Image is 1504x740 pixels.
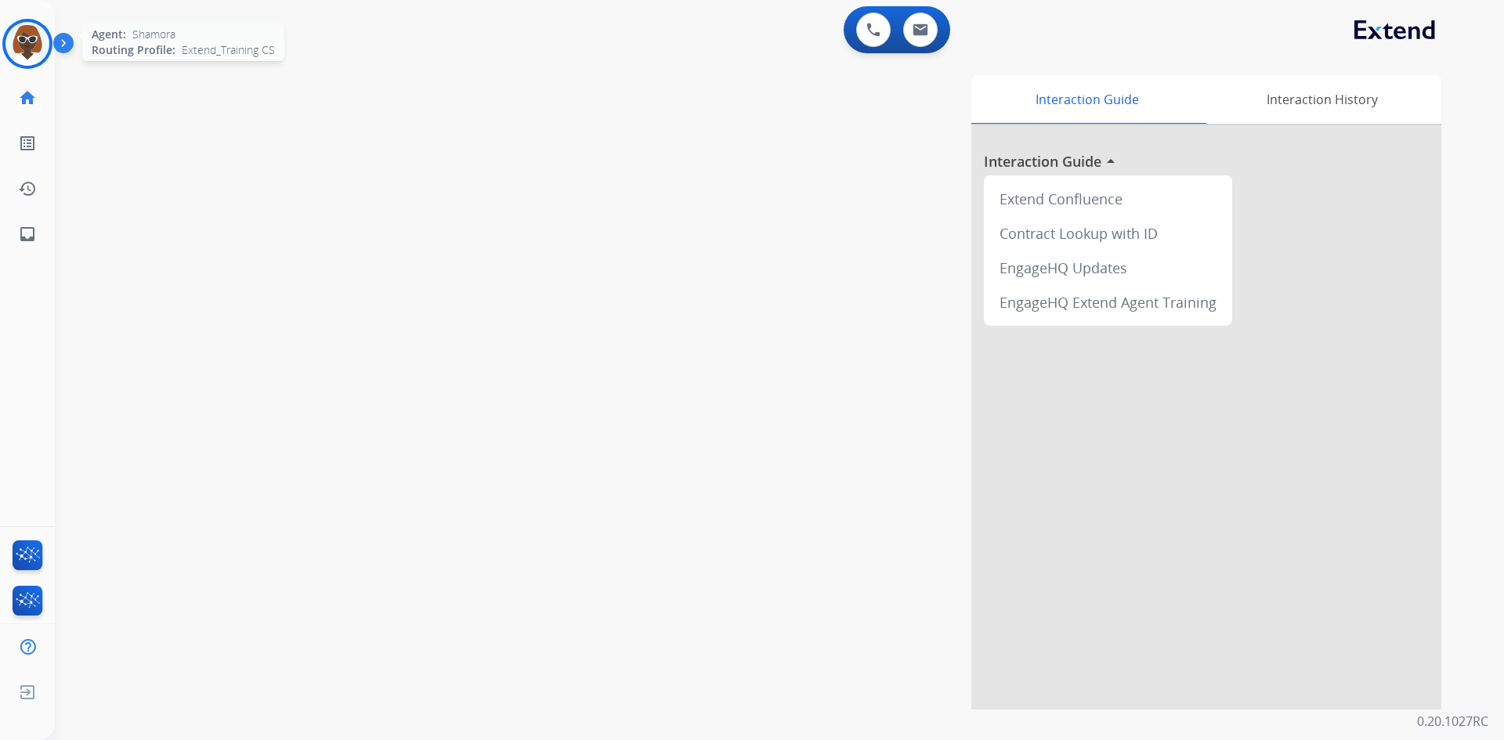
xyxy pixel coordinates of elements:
[5,22,49,66] img: avatar
[182,42,275,58] span: Extend_Training CS
[971,75,1202,124] div: Interaction Guide
[990,251,1226,285] div: EngageHQ Updates
[92,42,175,58] span: Routing Profile:
[1202,75,1441,124] div: Interaction History
[18,88,37,107] mat-icon: home
[990,285,1226,319] div: EngageHQ Extend Agent Training
[92,27,126,42] span: Agent:
[18,179,37,198] mat-icon: history
[990,182,1226,216] div: Extend Confluence
[990,216,1226,251] div: Contract Lookup with ID
[18,134,37,153] mat-icon: list_alt
[18,225,37,244] mat-icon: inbox
[1417,712,1488,731] p: 0.20.1027RC
[132,27,175,42] span: Shamora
